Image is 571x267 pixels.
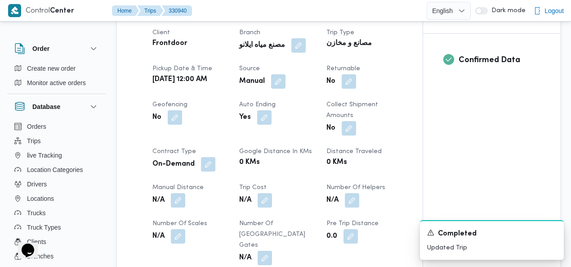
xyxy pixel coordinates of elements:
[326,195,339,206] b: N/A
[459,54,540,66] h3: Confirmed Data
[152,30,170,36] span: Client
[27,164,83,175] span: Location Categories
[27,63,76,74] span: Create new order
[152,231,165,242] b: N/A
[239,221,305,248] span: Number of [GEOGRAPHIC_DATA] Gates
[152,74,207,85] b: [DATE] 12:00 AM
[239,149,312,154] span: Google distance in KMs
[530,2,567,20] button: Logout
[50,8,74,14] b: Center
[11,220,103,235] button: Truck Types
[32,43,49,54] h3: Order
[11,206,103,220] button: Trucks
[152,66,212,72] span: Pickup date & time
[152,149,196,154] span: Contract Type
[239,157,260,168] b: 0 KMs
[8,4,21,17] img: X8yXhbKr1z7QwAAAABJRU5ErkJggg==
[11,134,103,148] button: Trips
[137,5,163,16] button: Trips
[239,66,260,72] span: Source
[11,76,103,90] button: Monitor active orders
[27,251,54,262] span: Branches
[9,231,38,258] iframe: chat widget
[32,101,60,112] h3: Database
[7,61,106,94] div: Order
[239,102,276,108] span: Auto Ending
[152,159,195,170] b: On-Demand
[11,163,103,177] button: Location Categories
[239,195,251,206] b: N/A
[544,5,564,16] span: Logout
[326,30,354,36] span: Trip Type
[239,112,251,123] b: Yes
[152,102,187,108] span: Geofencing
[27,136,41,146] span: Trips
[11,235,103,249] button: Clients
[27,150,62,161] span: live Tracking
[427,243,557,253] p: Updated Trip
[239,253,251,263] b: N/A
[112,5,139,16] button: Home
[239,76,265,87] b: Manual
[27,179,47,190] span: Drivers
[152,221,207,226] span: Number of Scales
[152,38,187,49] b: Frontdoor
[11,148,103,163] button: live Tracking
[27,77,86,88] span: Monitor active orders
[427,228,557,240] div: Notification
[27,208,45,218] span: Trucks
[152,195,165,206] b: N/A
[11,61,103,76] button: Create new order
[326,102,378,118] span: Collect Shipment Amounts
[326,149,382,154] span: Distance Traveled
[14,43,99,54] button: Order
[11,177,103,191] button: Drivers
[326,157,347,168] b: 0 KMs
[326,66,360,72] span: Returnable
[488,7,526,14] span: Dark mode
[152,185,204,190] span: Manual Distance
[326,76,335,87] b: No
[326,231,337,242] b: 0.0
[239,185,267,190] span: Trip Cost
[438,229,477,240] span: Completed
[27,222,61,233] span: Truck Types
[152,112,161,123] b: No
[14,101,99,112] button: Database
[326,38,372,49] b: مصانع و مخازن
[239,30,260,36] span: Branch
[11,191,103,206] button: Locations
[326,123,335,134] b: No
[161,5,192,16] button: 330940
[326,221,379,226] span: Pre Trip Distance
[239,40,285,51] b: مصنع مياه ايلانو
[27,193,54,204] span: Locations
[11,119,103,134] button: Orders
[27,121,46,132] span: Orders
[11,249,103,263] button: Branches
[326,185,385,190] span: Number of Helpers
